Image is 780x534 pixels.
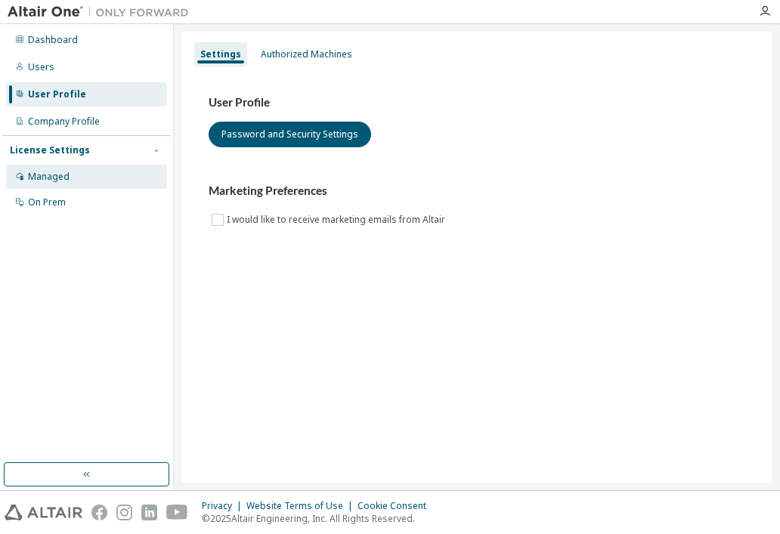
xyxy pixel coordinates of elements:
[209,95,745,110] h3: User Profile
[246,500,357,512] div: Website Terms of Use
[5,505,82,520] img: altair_logo.svg
[91,505,107,520] img: facebook.svg
[141,505,157,520] img: linkedin.svg
[200,48,241,60] div: Settings
[166,505,188,520] img: youtube.svg
[8,5,197,20] img: Altair One
[10,144,90,156] div: License Settings
[209,184,745,199] h3: Marketing Preferences
[28,61,54,73] div: Users
[202,500,246,512] div: Privacy
[209,122,371,147] button: Password and Security Settings
[28,34,78,46] div: Dashboard
[202,512,435,525] p: © 2025 Altair Engineering, Inc. All Rights Reserved.
[227,211,448,229] label: I would like to receive marketing emails from Altair
[28,171,70,183] div: Managed
[116,505,132,520] img: instagram.svg
[261,48,352,60] div: Authorized Machines
[28,116,100,128] div: Company Profile
[357,500,435,512] div: Cookie Consent
[28,196,66,208] div: On Prem
[28,88,86,100] div: User Profile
